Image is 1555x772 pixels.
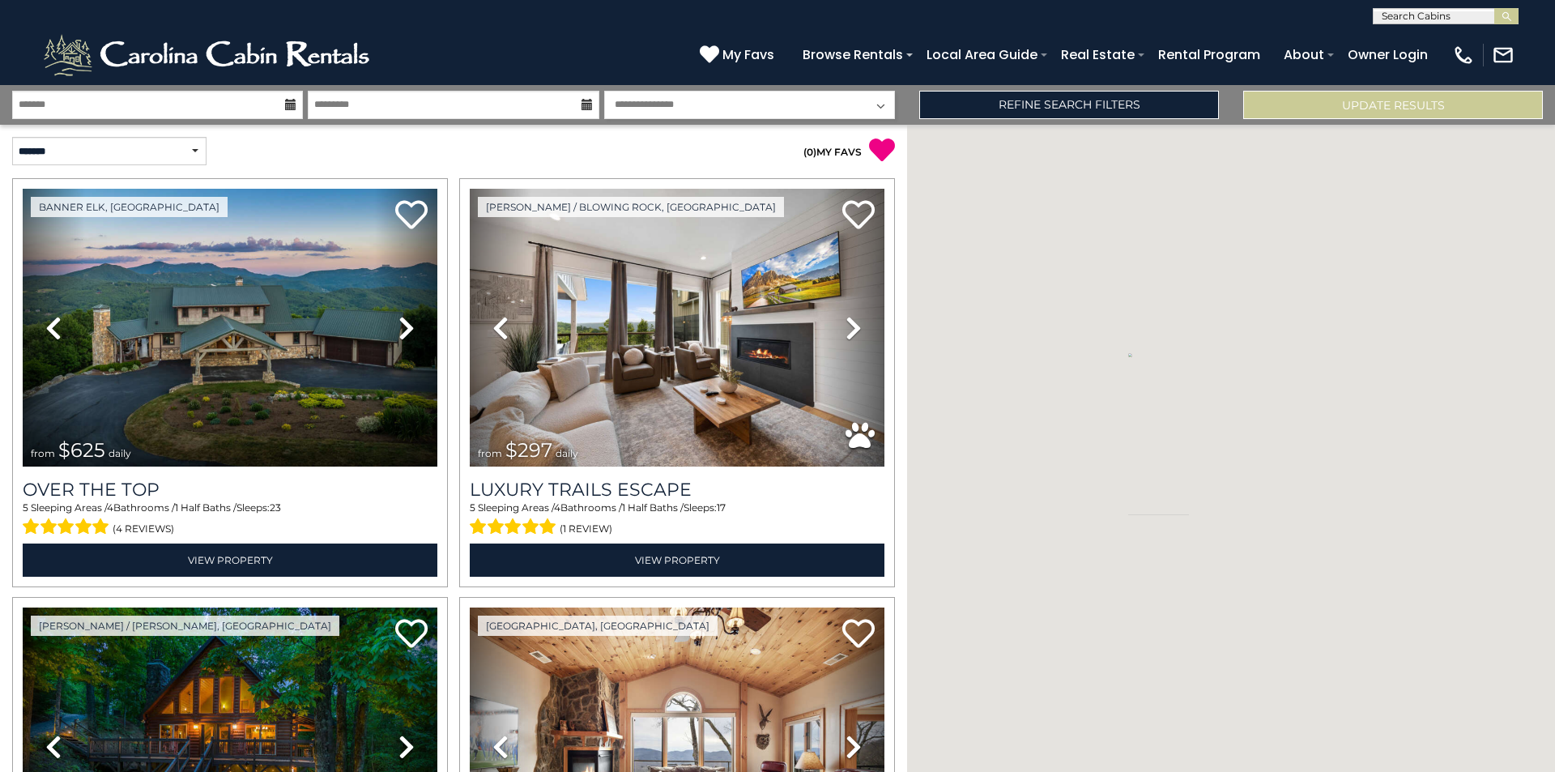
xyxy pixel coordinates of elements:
[23,501,28,514] span: 5
[470,544,884,577] a: View Property
[395,198,428,233] a: Add to favorites
[1243,91,1543,119] button: Update Results
[470,479,884,501] a: Luxury Trails Escape
[807,146,813,158] span: 0
[795,41,911,69] a: Browse Rentals
[505,438,552,462] span: $297
[556,447,578,459] span: daily
[803,146,816,158] span: ( )
[1492,44,1515,66] img: mail-regular-white.png
[23,501,437,540] div: Sleeping Areas / Bathrooms / Sleeps:
[700,45,778,66] a: My Favs
[622,501,684,514] span: 1 Half Baths /
[40,31,377,79] img: White-1-2.png
[31,616,339,636] a: [PERSON_NAME] / [PERSON_NAME], [GEOGRAPHIC_DATA]
[470,189,884,467] img: thumbnail_168695581.jpeg
[842,198,875,233] a: Add to favorites
[918,41,1046,69] a: Local Area Guide
[395,617,428,652] a: Add to favorites
[1150,41,1268,69] a: Rental Program
[478,197,784,217] a: [PERSON_NAME] / Blowing Rock, [GEOGRAPHIC_DATA]
[842,617,875,652] a: Add to favorites
[919,91,1219,119] a: Refine Search Filters
[560,518,612,540] span: (1 review)
[478,616,718,636] a: [GEOGRAPHIC_DATA], [GEOGRAPHIC_DATA]
[478,447,502,459] span: from
[23,479,437,501] a: Over The Top
[175,501,236,514] span: 1 Half Baths /
[31,447,55,459] span: from
[109,447,131,459] span: daily
[58,438,105,462] span: $625
[470,501,884,540] div: Sleeping Areas / Bathrooms / Sleeps:
[717,501,726,514] span: 17
[1340,41,1436,69] a: Owner Login
[470,501,475,514] span: 5
[113,518,174,540] span: (4 reviews)
[803,146,862,158] a: (0)MY FAVS
[270,501,281,514] span: 23
[31,197,228,217] a: Banner Elk, [GEOGRAPHIC_DATA]
[23,189,437,467] img: thumbnail_167153549.jpeg
[554,501,560,514] span: 4
[1452,44,1475,66] img: phone-regular-white.png
[107,501,113,514] span: 4
[23,544,437,577] a: View Property
[1276,41,1332,69] a: About
[1053,41,1143,69] a: Real Estate
[722,45,774,65] span: My Favs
